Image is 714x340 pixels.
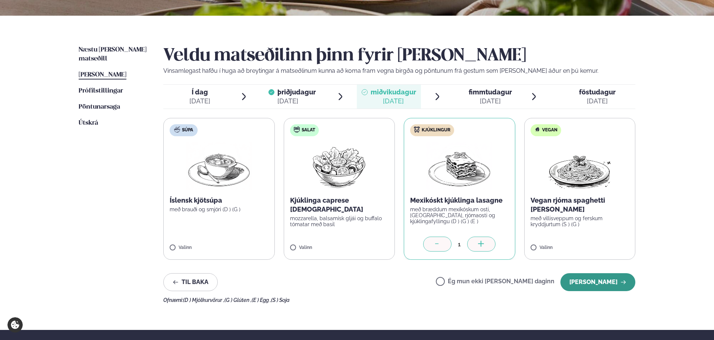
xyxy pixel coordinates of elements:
[182,127,193,133] span: Súpa
[579,97,616,106] div: [DATE]
[371,97,416,106] div: [DATE]
[189,88,210,97] span: Í dag
[277,97,316,106] div: [DATE]
[79,103,120,112] a: Pöntunarsaga
[302,127,315,133] span: Salat
[79,120,98,126] span: Útskrá
[290,215,389,227] p: mozzarella, balsamísk gljái og buffalo tómatar með basil
[186,142,252,190] img: Soup.png
[224,297,252,303] span: (G ) Glúten ,
[531,215,629,227] p: með villisveppum og ferskum kryddjurtum (S ) (G )
[547,142,613,190] img: Spagetti.png
[542,127,557,133] span: Vegan
[427,142,492,190] img: Lasagna.png
[79,87,123,96] a: Prófílstillingar
[79,72,126,78] span: [PERSON_NAME]
[183,297,224,303] span: (D ) Mjólkurvörur ,
[163,66,635,75] p: Vinsamlegast hafðu í huga að breytingar á matseðlinum kunna að koma fram vegna birgða og pöntunum...
[163,46,635,66] h2: Veldu matseðilinn þinn fyrir [PERSON_NAME]
[277,88,316,96] span: þriðjudagur
[252,297,271,303] span: (E ) Egg ,
[410,196,509,205] p: Mexikóskt kjúklinga lasagne
[306,142,372,190] img: Salad.png
[534,127,540,132] img: Vegan.svg
[452,240,467,249] div: 1
[560,273,635,291] button: [PERSON_NAME]
[170,206,268,212] p: með brauði og smjöri (D ) (G )
[79,71,126,79] a: [PERSON_NAME]
[79,46,148,63] a: Næstu [PERSON_NAME] matseðill
[531,196,629,214] p: Vegan rjóma spaghetti [PERSON_NAME]
[189,97,210,106] div: [DATE]
[79,104,120,110] span: Pöntunarsaga
[579,88,616,96] span: föstudagur
[422,127,450,133] span: Kjúklingur
[170,196,268,205] p: Íslensk kjötsúpa
[410,206,509,224] p: með bræddum mexíkóskum osti, [GEOGRAPHIC_DATA], rjómaosti og kjúklingafyllingu (D ) (G ) (E )
[174,127,180,132] img: soup.svg
[79,119,98,128] a: Útskrá
[79,88,123,94] span: Prófílstillingar
[271,297,290,303] span: (S ) Soja
[371,88,416,96] span: miðvikudagur
[469,88,512,96] span: fimmtudagur
[163,273,218,291] button: Til baka
[294,127,300,132] img: salad.svg
[469,97,512,106] div: [DATE]
[414,127,420,132] img: chicken.svg
[290,196,389,214] p: Kjúklinga caprese [DEMOGRAPHIC_DATA]
[163,297,635,303] div: Ofnæmi:
[79,47,147,62] span: Næstu [PERSON_NAME] matseðill
[7,317,23,333] a: Cookie settings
